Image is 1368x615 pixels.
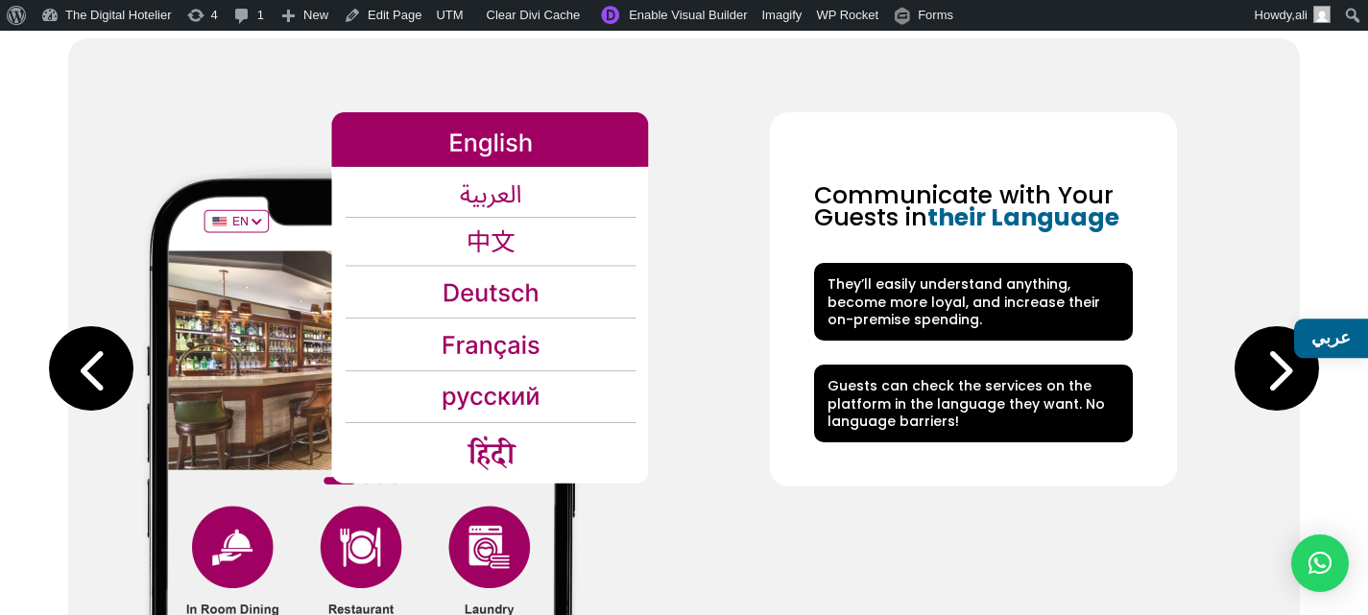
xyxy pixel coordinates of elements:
[927,201,1119,234] strong: their Language
[828,275,1120,328] p: They’ll easily understand anything, become more loyal, and increase their on-premise spending.
[828,377,1120,430] p: Guests can check the services on the platform in the language they want. No language barriers!
[1295,8,1308,22] span: ali
[814,178,1114,234] span: Communicate with Your Guests in
[436,38,443,53] span: 5
[1235,326,1319,411] div: Next slide
[1294,319,1368,358] a: عربي
[49,326,133,411] div: Previous slide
